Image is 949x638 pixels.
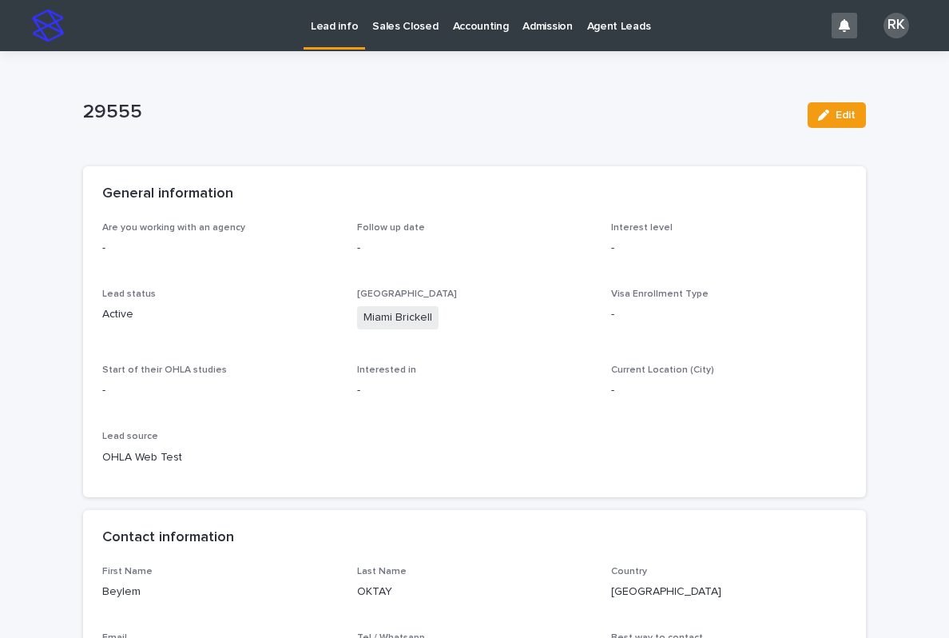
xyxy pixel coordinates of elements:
p: - [611,240,847,257]
p: - [611,382,847,399]
p: - [102,240,338,257]
span: Miami Brickell [357,306,439,329]
p: 29555 [83,101,795,124]
p: - [357,240,593,257]
span: Follow up date [357,223,425,233]
h2: General information [102,185,233,203]
span: Lead status [102,289,156,299]
span: Lead source [102,432,158,441]
span: Visa Enrollment Type [611,289,709,299]
span: Country [611,567,647,576]
p: - [611,306,847,323]
h2: Contact information [102,529,234,547]
span: Interested in [357,365,416,375]
span: Last Name [357,567,407,576]
span: First Name [102,567,153,576]
p: - [357,382,593,399]
img: stacker-logo-s-only.png [32,10,64,42]
span: Current Location (City) [611,365,714,375]
p: Beylem [102,584,338,600]
p: OKTAY [357,584,593,600]
p: OHLA Web Test [102,449,338,466]
button: Edit [808,102,866,128]
p: Active [102,306,338,323]
div: RK [883,13,909,38]
p: [GEOGRAPHIC_DATA] [611,584,847,600]
span: [GEOGRAPHIC_DATA] [357,289,457,299]
span: Interest level [611,223,673,233]
span: Edit [836,110,856,121]
span: Start of their OHLA studies [102,365,227,375]
span: Are you working with an agency [102,223,245,233]
p: - [102,382,338,399]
